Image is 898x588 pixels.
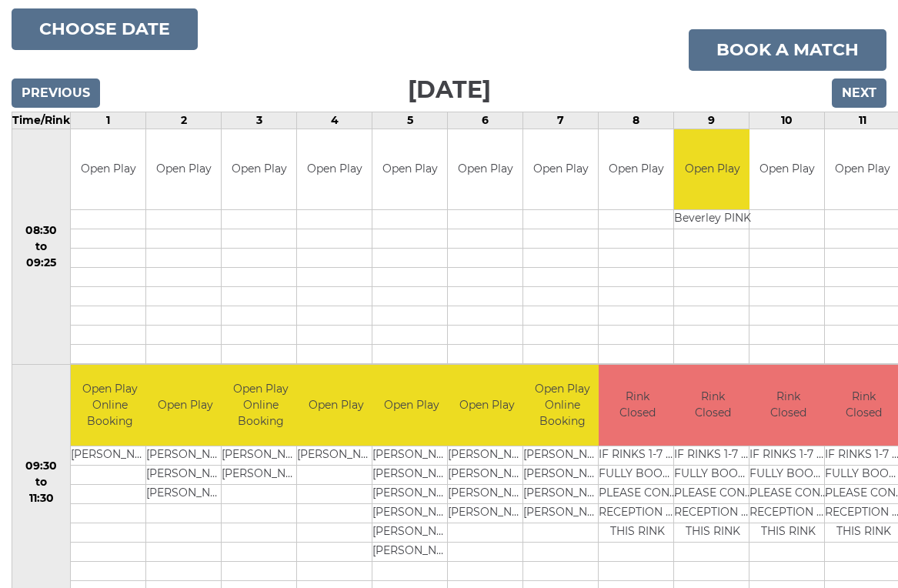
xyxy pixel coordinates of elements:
[146,465,224,484] td: [PERSON_NAME]
[523,129,598,210] td: Open Play
[448,365,526,446] td: Open Play
[599,484,676,503] td: PLEASE CONTACT
[146,112,222,129] td: 2
[12,129,71,365] td: 08:30 to 09:25
[448,112,523,129] td: 6
[372,112,448,129] td: 5
[674,503,752,523] td: RECEPTION TO BOOK
[749,503,827,523] td: RECEPTION TO BOOK
[674,465,752,484] td: FULLY BOOKED
[372,523,450,542] td: [PERSON_NAME]
[222,465,299,484] td: [PERSON_NAME]
[674,523,752,542] td: THIS RINK
[523,365,601,446] td: Open Play Online Booking
[749,129,824,210] td: Open Play
[12,79,100,108] input: Previous
[146,484,224,503] td: [PERSON_NAME]
[523,465,601,484] td: [PERSON_NAME]
[146,365,224,446] td: Open Play
[749,484,827,503] td: PLEASE CONTACT
[146,446,224,465] td: [PERSON_NAME]
[222,446,299,465] td: [PERSON_NAME]
[372,365,450,446] td: Open Play
[674,112,749,129] td: 9
[749,365,827,446] td: Rink Closed
[674,484,752,503] td: PLEASE CONTACT
[523,484,601,503] td: [PERSON_NAME]
[674,210,751,229] td: Beverley PINK
[523,446,601,465] td: [PERSON_NAME]
[297,365,375,446] td: Open Play
[749,465,827,484] td: FULLY BOOKED
[297,112,372,129] td: 4
[372,465,450,484] td: [PERSON_NAME]
[71,129,145,210] td: Open Play
[297,446,375,465] td: [PERSON_NAME]
[599,503,676,523] td: RECEPTION TO BOOK
[599,112,674,129] td: 8
[599,465,676,484] td: FULLY BOOKED
[674,129,751,210] td: Open Play
[12,112,71,129] td: Time/Rink
[523,503,601,523] td: [PERSON_NAME]
[372,446,450,465] td: [PERSON_NAME]
[448,503,526,523] td: [PERSON_NAME]
[749,112,825,129] td: 10
[749,446,827,465] td: IF RINKS 1-7 ARE
[749,523,827,542] td: THIS RINK
[448,129,522,210] td: Open Play
[599,365,676,446] td: Rink Closed
[599,523,676,542] td: THIS RINK
[222,112,297,129] td: 3
[71,446,149,465] td: [PERSON_NAME]
[71,112,146,129] td: 1
[523,112,599,129] td: 7
[372,542,450,561] td: [PERSON_NAME]
[689,29,886,71] a: Book a match
[674,446,752,465] td: IF RINKS 1-7 ARE
[71,365,149,446] td: Open Play Online Booking
[12,8,198,50] button: Choose date
[146,129,221,210] td: Open Play
[448,484,526,503] td: [PERSON_NAME]
[448,465,526,484] td: [PERSON_NAME]
[599,129,673,210] td: Open Play
[448,446,526,465] td: [PERSON_NAME]
[832,79,886,108] input: Next
[599,446,676,465] td: IF RINKS 1-7 ARE
[372,129,447,210] td: Open Play
[297,129,372,210] td: Open Play
[222,129,296,210] td: Open Play
[674,365,752,446] td: Rink Closed
[372,484,450,503] td: [PERSON_NAME]
[222,365,299,446] td: Open Play Online Booking
[372,503,450,523] td: [PERSON_NAME]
